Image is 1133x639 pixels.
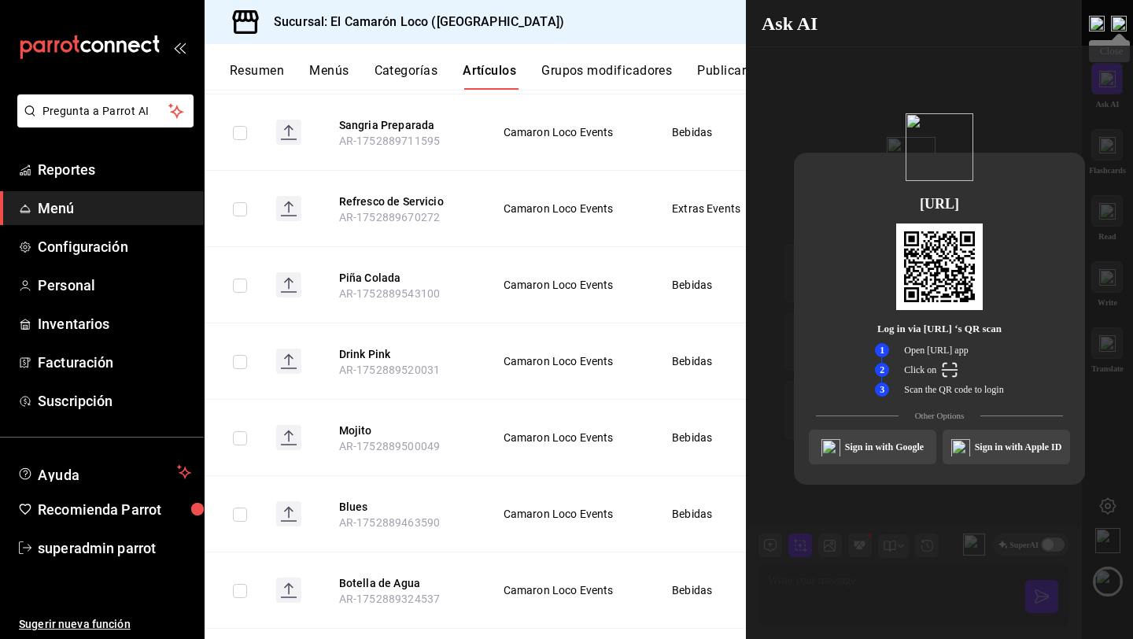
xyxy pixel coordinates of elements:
[339,423,465,438] button: edit-product-location
[38,352,191,373] span: Facturación
[339,575,465,591] button: edit-product-location
[504,585,633,596] span: Camaron Loco Events
[230,63,284,90] button: Resumen
[339,499,465,515] button: edit-product-location
[261,13,564,31] h3: Sucursal: El Camarón Loco ([GEOGRAPHIC_DATA])
[504,279,633,290] span: Camaron Loco Events
[672,432,759,443] span: Bebidas
[339,194,465,209] button: edit-product-location
[17,94,194,127] button: Pregunta a Parrot AI
[38,159,191,180] span: Reportes
[672,585,759,596] span: Bebidas
[19,616,191,633] span: Sugerir nueva función
[672,127,759,138] span: Bebidas
[339,593,440,605] span: AR-1752889324537
[230,63,1133,90] div: navigation tabs
[38,198,191,219] span: Menú
[309,63,349,90] button: Menús
[38,499,191,520] span: Recomienda Parrot
[504,127,633,138] span: Camaron Loco Events
[339,211,440,223] span: AR-1752889670272
[672,508,759,519] span: Bebidas
[339,346,465,362] button: edit-product-location
[672,203,759,214] span: Extras Events
[504,203,633,214] span: Camaron Loco Events
[697,63,746,90] button: Publicar
[504,432,633,443] span: Camaron Loco Events
[339,135,440,147] span: AR-1752889711595
[38,313,191,334] span: Inventarios
[339,364,440,376] span: AR-1752889520031
[339,270,465,286] button: edit-product-location
[463,63,516,90] button: Artículos
[375,63,438,90] button: Categorías
[339,516,440,529] span: AR-1752889463590
[541,63,672,90] button: Grupos modificadores
[42,103,169,120] span: Pregunta a Parrot AI
[38,275,191,296] span: Personal
[504,508,633,519] span: Camaron Loco Events
[672,356,759,367] span: Bebidas
[38,537,191,559] span: superadmin parrot
[339,440,440,452] span: AR-1752889500049
[38,236,191,257] span: Configuración
[38,390,191,412] span: Suscripción
[339,117,465,133] button: edit-product-location
[11,114,194,131] a: Pregunta a Parrot AI
[672,279,759,290] span: Bebidas
[504,356,633,367] span: Camaron Loco Events
[38,463,171,482] span: Ayuda
[173,41,186,54] button: open_drawer_menu
[339,287,440,300] span: AR-1752889543100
